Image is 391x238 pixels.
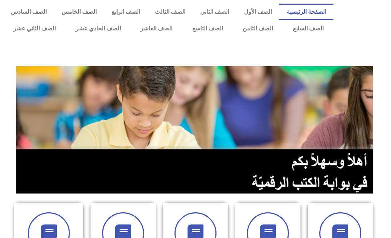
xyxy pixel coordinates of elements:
a: الصف الثامن [233,20,283,37]
a: الصف الأول [236,4,279,20]
a: الصف الرابع [104,4,148,20]
a: الصف الثالث [148,4,193,20]
a: الصف العاشر [131,20,182,37]
a: الصف التاسع [182,20,233,37]
a: الصف الثاني [193,4,236,20]
a: الصفحة الرئيسية [279,4,333,20]
a: الصف الثاني عشر [4,20,66,37]
a: الصف السابع [283,20,333,37]
a: الصف السادس [4,4,54,20]
a: الصف الحادي عشر [66,20,131,37]
a: الصف الخامس [54,4,104,20]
